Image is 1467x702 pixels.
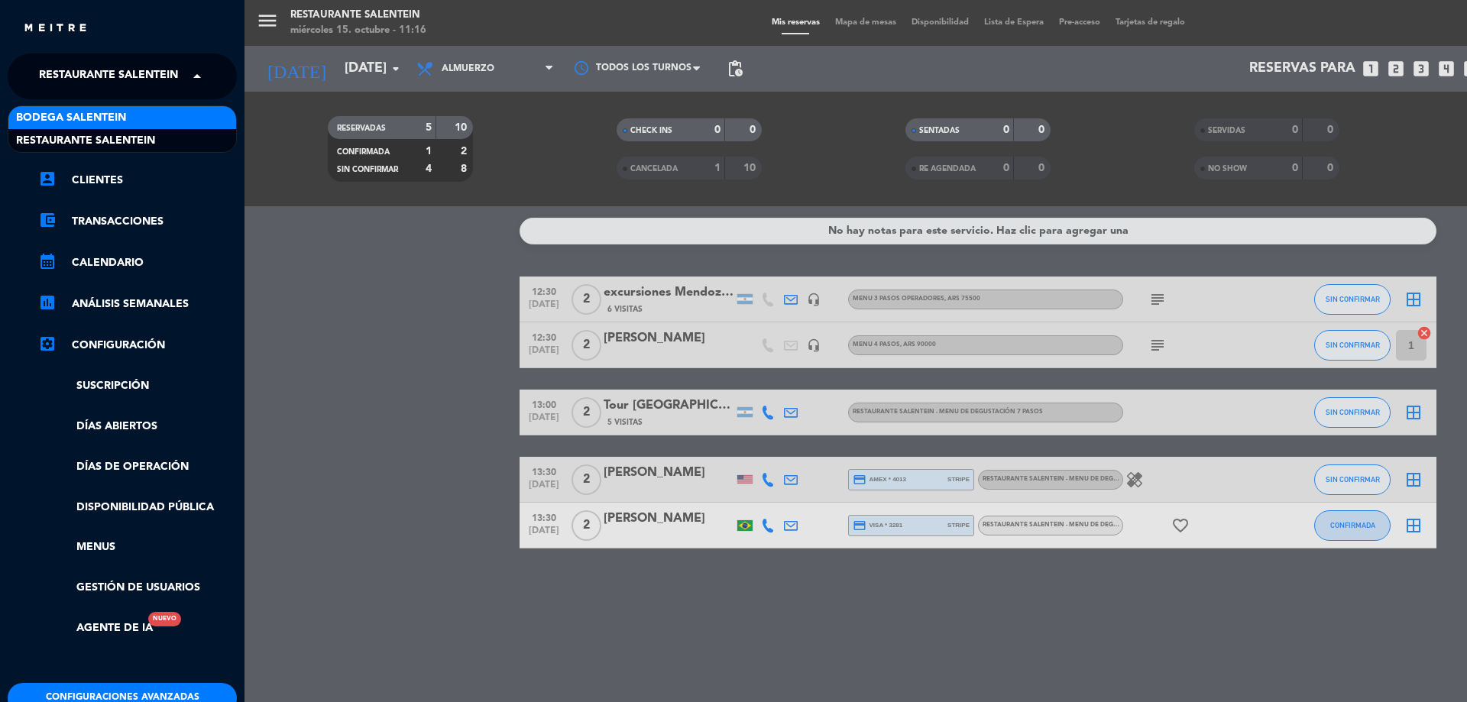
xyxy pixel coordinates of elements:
div: Nuevo [148,612,181,626]
a: Menus [38,539,237,556]
span: Bodega Salentein [16,109,126,127]
a: Días abiertos [38,418,237,435]
a: account_boxClientes [38,171,237,189]
a: Gestión de usuarios [38,579,237,597]
img: MEITRE [23,23,88,34]
i: settings_applications [38,335,57,353]
i: account_box [38,170,57,188]
a: Configuración [38,336,237,354]
a: Días de Operación [38,458,237,476]
a: assessmentANÁLISIS SEMANALES [38,295,237,313]
i: account_balance_wallet [38,211,57,229]
a: Suscripción [38,377,237,395]
a: account_balance_walletTransacciones [38,212,237,231]
span: Restaurante Salentein [16,132,155,150]
span: Restaurante Salentein [39,60,178,92]
a: Disponibilidad pública [38,499,237,516]
a: Agente de IANuevo [38,620,153,637]
i: assessment [38,293,57,312]
a: calendar_monthCalendario [38,254,237,272]
i: calendar_month [38,252,57,270]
